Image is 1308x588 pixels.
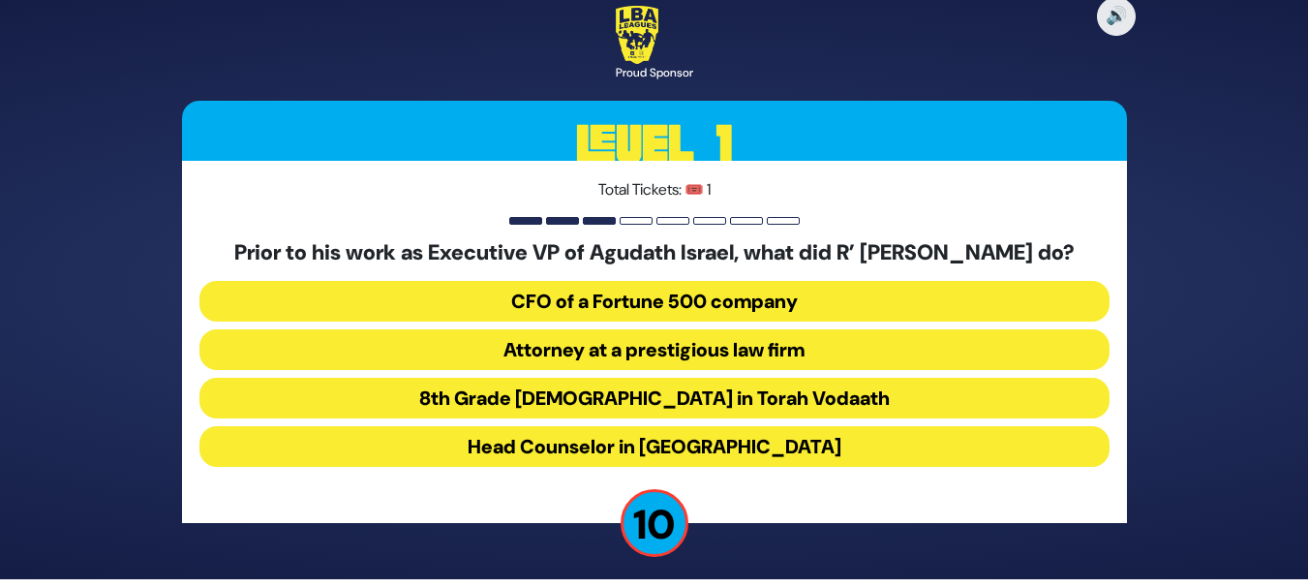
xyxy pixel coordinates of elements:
p: 10 [621,489,688,557]
button: 8th Grade [DEMOGRAPHIC_DATA] in Torah Vodaath [199,378,1110,418]
h5: Prior to his work as Executive VP of Agudath Israel, what did R’ [PERSON_NAME] do? [199,240,1110,265]
img: LBA [616,6,659,64]
div: Proud Sponsor [616,64,693,81]
button: CFO of a Fortune 500 company [199,281,1110,322]
p: Total Tickets: 🎟️ 1 [199,178,1110,201]
button: Attorney at a prestigious law firm [199,329,1110,370]
button: Head Counselor in [GEOGRAPHIC_DATA] [199,426,1110,467]
h3: Level 1 [182,101,1127,188]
